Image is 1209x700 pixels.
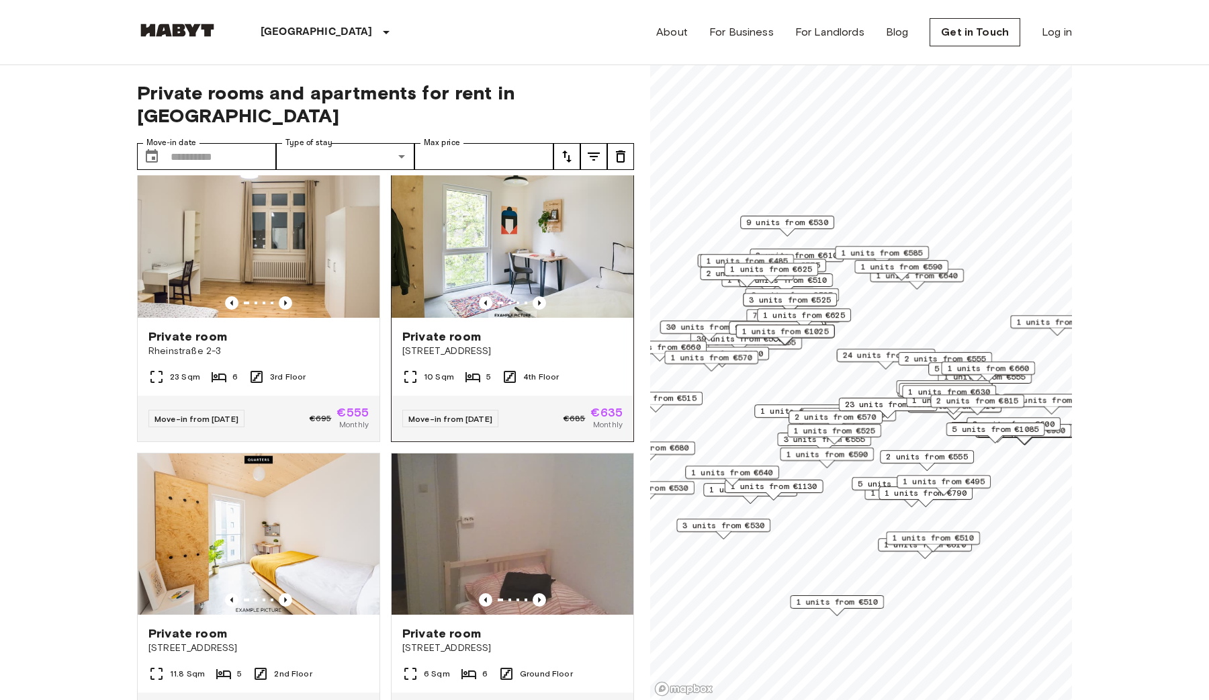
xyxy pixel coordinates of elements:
[860,261,942,273] span: 1 units from €590
[698,254,797,275] div: Map marker
[392,453,633,615] img: Marketing picture of unit DE-01-029-01M
[402,345,623,358] span: [STREET_ADDRESS]
[745,274,827,286] span: 2 units from €510
[802,408,896,429] div: Map marker
[930,394,1024,415] div: Map marker
[756,249,838,261] span: 2 units from €610
[878,538,972,559] div: Map marker
[852,477,946,498] div: Map marker
[609,392,703,412] div: Map marker
[681,347,763,359] span: 2 units from €690
[835,246,929,267] div: Map marker
[533,593,546,607] button: Previous image
[899,383,993,404] div: Map marker
[676,519,770,539] div: Map marker
[796,596,878,608] span: 1 units from €510
[424,371,454,383] span: 10 Sqm
[952,423,1039,435] span: 5 units from €1085
[854,260,948,281] div: Map marker
[138,453,379,615] img: Marketing picture of unit DE-01-07-005-01Q
[654,681,713,697] a: Mapbox logo
[138,143,165,170] button: Choose date
[904,353,986,365] span: 2 units from €555
[691,466,773,478] span: 1 units from €640
[138,157,379,318] img: Marketing picture of unit DE-01-090-03M
[795,411,877,423] span: 2 units from €570
[607,482,688,494] span: 4 units from €530
[237,668,242,680] span: 5
[936,395,1018,407] span: 2 units from €815
[749,294,831,306] span: 3 units from €525
[724,263,818,283] div: Map marker
[685,466,779,486] div: Map marker
[837,349,936,369] div: Map marker
[736,324,835,345] div: Map marker
[730,263,812,275] span: 1 units from €625
[424,137,460,148] label: Max price
[656,24,688,40] a: About
[903,476,985,488] span: 1 units from €495
[754,404,848,425] div: Map marker
[1009,394,1095,406] span: 11 units from €570
[983,425,1065,437] span: 6 units from €950
[146,137,196,148] label: Move-in date
[789,410,883,431] div: Map marker
[790,595,884,616] div: Map marker
[941,361,1035,382] div: Map marker
[841,247,923,259] span: 1 units from €585
[780,447,874,468] div: Map marker
[892,532,974,544] span: 1 units from €510
[746,216,828,228] span: 9 units from €530
[137,156,380,442] a: Marketing picture of unit DE-01-090-03MPrevious imagePrevious imagePrivate roomRheinstraße 2-323 ...
[607,143,634,170] button: tune
[740,216,834,236] div: Map marker
[735,322,817,334] span: 9 units from €585
[1016,316,1098,328] span: 1 units from €980
[795,24,864,40] a: For Landlords
[902,381,984,393] span: 1 units from €645
[742,325,829,337] span: 1 units from €1025
[967,417,1061,438] div: Map marker
[750,249,844,269] div: Map marker
[700,267,794,288] div: Map marker
[709,484,791,496] span: 1 units from €570
[593,419,623,431] span: Monthly
[947,362,1029,374] span: 1 units from €660
[590,406,623,419] span: €635
[666,321,753,333] span: 30 units from €570
[793,425,875,437] span: 1 units from €525
[1010,315,1104,336] div: Map marker
[391,156,634,442] a: Marketing picture of unit DE-01-009-02QPrevious imagePrevious imagePrivate room[STREET_ADDRESS]10...
[885,487,967,499] span: 1 units from €790
[1003,394,1102,414] div: Map marker
[884,539,966,551] span: 1 units from €610
[928,362,1022,383] div: Map marker
[339,419,369,431] span: Monthly
[137,81,634,127] span: Private rooms and apartments for rent in [GEOGRAPHIC_DATA]
[682,519,764,531] span: 3 units from €530
[898,352,992,373] div: Map marker
[675,347,769,367] div: Map marker
[950,422,1044,443] div: Map marker
[148,625,227,642] span: Private room
[523,371,559,383] span: 4th Floor
[709,24,774,40] a: For Business
[402,329,481,345] span: Private room
[743,293,837,314] div: Map marker
[930,18,1020,46] a: Get in Touch
[876,269,958,281] span: 1 units from €640
[660,320,759,341] div: Map marker
[392,157,633,318] img: Marketing picture of unit DE-01-009-02Q
[905,384,987,396] span: 1 units from €640
[279,296,292,310] button: Previous image
[886,451,968,463] span: 2 units from €555
[670,351,752,363] span: 1 units from €570
[752,310,834,322] span: 7 units from €585
[564,412,586,425] span: €685
[274,668,312,680] span: 2nd Floor
[731,480,817,492] span: 1 units from €1130
[408,414,492,424] span: Move-in from [DATE]
[897,475,991,496] div: Map marker
[808,408,890,421] span: 4 units from €605
[479,296,492,310] button: Previous image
